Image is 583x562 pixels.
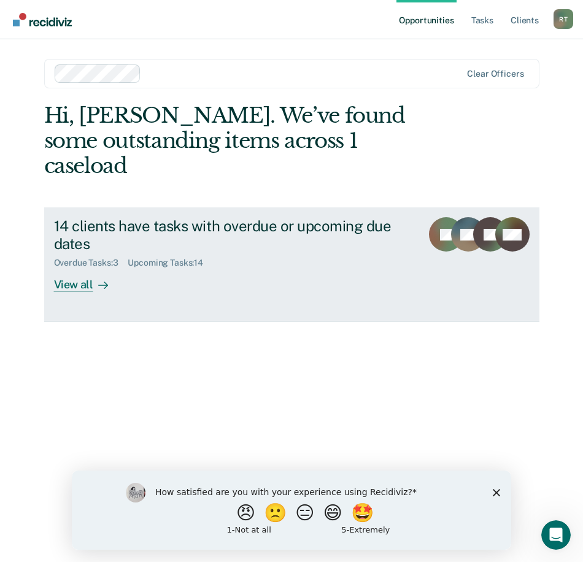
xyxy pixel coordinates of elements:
[54,217,412,253] div: 14 clients have tasks with overdue or upcoming due dates
[128,258,213,268] div: Upcoming Tasks : 14
[72,471,511,550] iframe: Survey by Kim from Recidiviz
[554,9,573,29] button: Profile dropdown button
[467,69,523,79] div: Clear officers
[54,258,128,268] div: Overdue Tasks : 3
[44,207,539,321] a: 14 clients have tasks with overdue or upcoming due datesOverdue Tasks:3Upcoming Tasks:14View all
[44,103,441,178] div: Hi, [PERSON_NAME]. We’ve found some outstanding items across 1 caseload
[541,520,571,550] iframe: Intercom live chat
[554,9,573,29] div: R T
[54,268,123,292] div: View all
[13,13,72,26] img: Recidiviz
